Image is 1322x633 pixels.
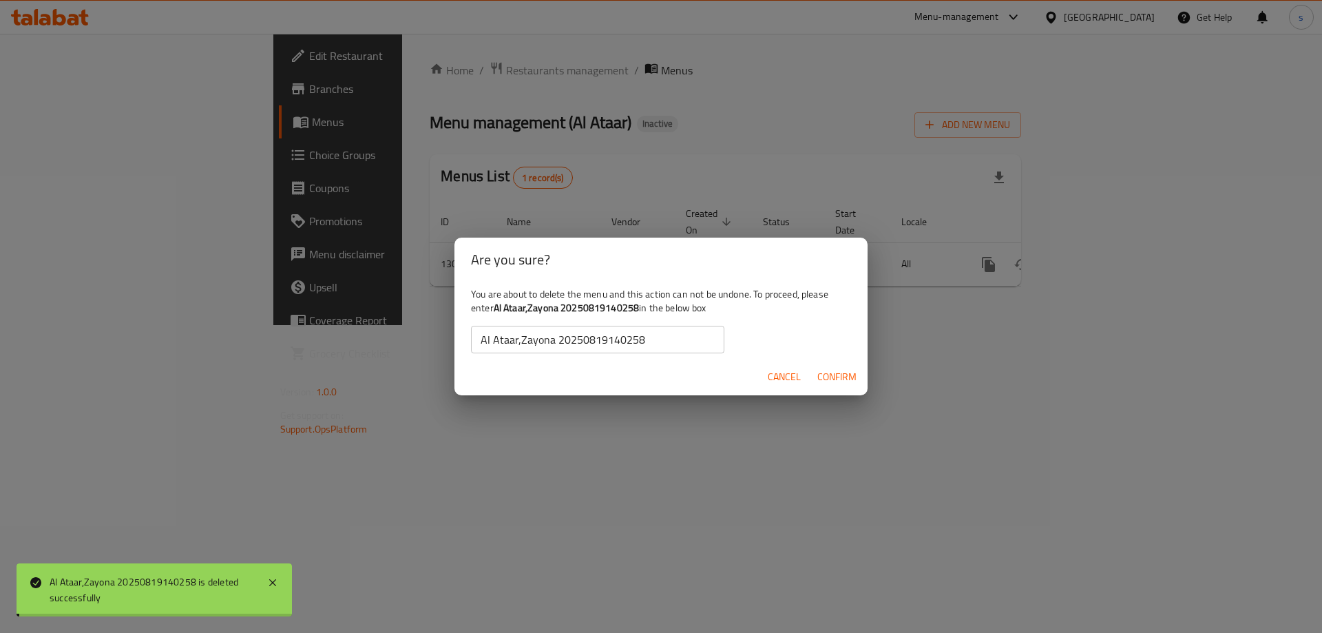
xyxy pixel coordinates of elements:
[817,369,857,386] span: Confirm
[494,299,640,317] b: Al Ataar,Zayona 20250819140258
[454,282,868,359] div: You are about to delete the menu and this action can not be undone. To proceed, please enter in t...
[762,364,806,390] button: Cancel
[50,574,253,605] div: Al Ataar,Zayona 20250819140258 is deleted successfully
[471,249,851,271] h2: Are you sure?
[812,364,862,390] button: Confirm
[768,369,801,386] span: Cancel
